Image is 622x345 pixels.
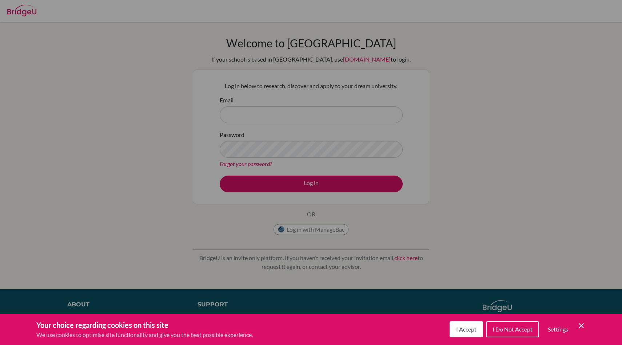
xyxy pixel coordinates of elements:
button: Settings [542,322,574,337]
button: Save and close [577,321,586,330]
span: Settings [548,326,568,333]
p: We use cookies to optimise site functionality and give you the best possible experience. [36,330,253,339]
span: I Do Not Accept [493,326,533,333]
span: I Accept [456,326,477,333]
h3: Your choice regarding cookies on this site [36,319,253,330]
button: I Accept [450,321,483,337]
button: I Do Not Accept [486,321,539,337]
